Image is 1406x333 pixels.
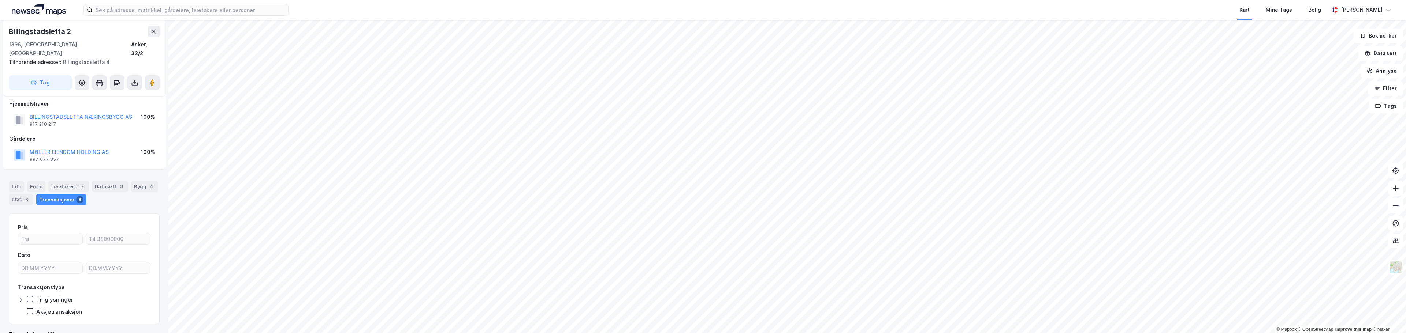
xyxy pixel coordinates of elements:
[1369,298,1406,333] iframe: Chat Widget
[1239,5,1250,14] div: Kart
[36,296,73,303] div: Tinglysninger
[131,181,158,192] div: Bygg
[36,194,86,205] div: Transaksjoner
[1361,64,1403,78] button: Analyse
[93,4,288,15] input: Søk på adresse, matrikkel, gårdeiere, leietakere eller personer
[86,233,150,244] input: Til 38000000
[1335,327,1372,332] a: Improve this map
[1266,5,1292,14] div: Mine Tags
[1358,46,1403,61] button: Datasett
[118,183,125,190] div: 3
[9,58,154,67] div: Billingstadsletta 4
[86,262,150,273] input: DD.MM.YYYY
[1276,327,1297,332] a: Mapbox
[9,135,159,143] div: Gårdeiere
[1308,5,1321,14] div: Bolig
[48,181,89,192] div: Leietakere
[18,262,82,273] input: DD.MM.YYYY
[1298,327,1334,332] a: OpenStreetMap
[9,26,72,37] div: Billingstadsletta 2
[1369,99,1403,113] button: Tags
[141,148,155,156] div: 100%
[30,121,56,127] div: 917 210 217
[148,183,155,190] div: 4
[9,99,159,108] div: Hjemmelshaver
[79,183,86,190] div: 2
[36,308,82,315] div: Aksjetransaksjon
[18,251,30,260] div: Dato
[76,196,83,203] div: 8
[30,156,59,162] div: 997 077 857
[12,4,66,15] img: logo.a4113a55bc3d86da70a041830d287a7e.svg
[131,40,160,58] div: Asker, 32/2
[18,223,28,232] div: Pris
[9,194,33,205] div: ESG
[1354,29,1403,43] button: Bokmerker
[92,181,128,192] div: Datasett
[18,283,65,292] div: Transaksjonstype
[23,196,30,203] div: 6
[9,40,131,58] div: 1396, [GEOGRAPHIC_DATA], [GEOGRAPHIC_DATA]
[1368,81,1403,96] button: Filter
[27,181,45,192] div: Eiere
[1389,260,1403,274] img: Z
[9,59,63,65] span: Tilhørende adresser:
[18,233,82,244] input: Fra
[1341,5,1383,14] div: [PERSON_NAME]
[9,181,24,192] div: Info
[9,75,72,90] button: Tag
[141,113,155,121] div: 100%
